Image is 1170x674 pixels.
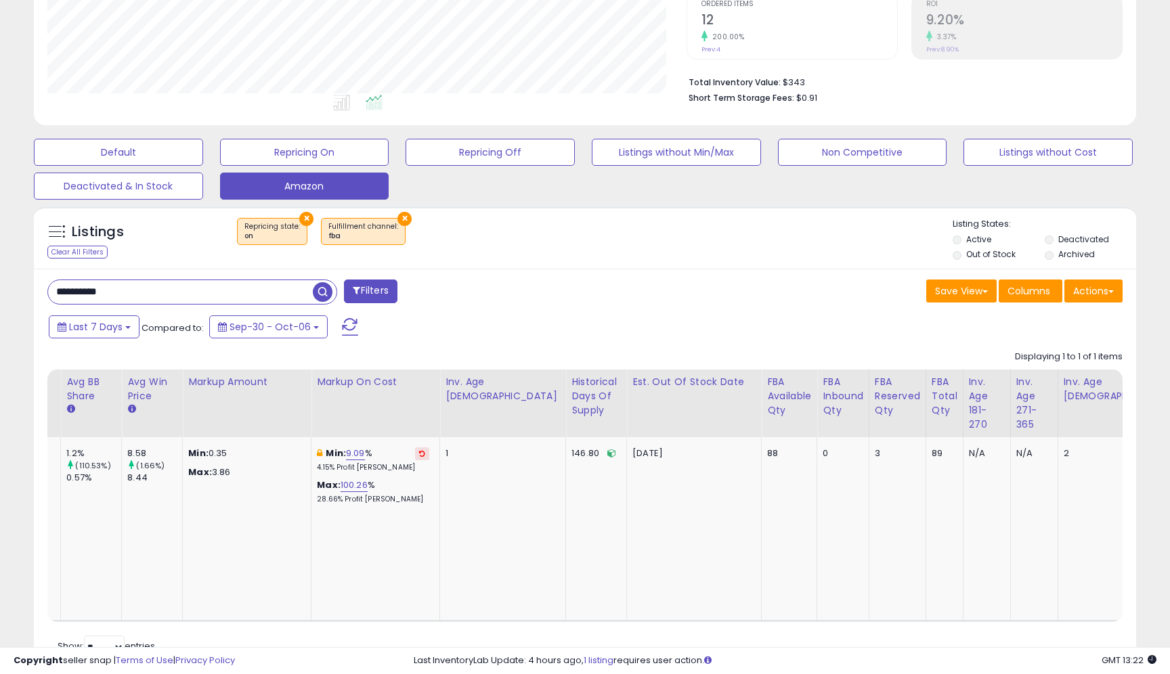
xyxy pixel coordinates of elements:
button: Repricing On [220,139,389,166]
a: 100.26 [341,478,368,492]
div: FBA inbound Qty [823,375,863,418]
div: seller snap | | [14,654,235,667]
div: Inv. Age 181-270 [969,375,1005,432]
div: N/A [969,447,1000,459]
small: Prev: 8.90% [926,45,959,53]
th: The percentage added to the cost of goods (COGS) that forms the calculator for Min & Max prices. [311,369,440,437]
a: 1 listing [584,654,613,667]
p: [DATE] [632,447,751,459]
p: 0.35 [188,447,301,459]
button: Last 7 Days [49,315,139,338]
div: 3 [875,447,915,459]
div: 1 [446,447,555,459]
span: 2025-10-14 13:22 GMT [1102,654,1156,667]
div: 146.80 [571,447,616,459]
small: 200.00% [708,32,745,42]
button: Filters [344,279,397,303]
span: Ordered Items [701,1,897,8]
div: % [317,447,429,472]
label: Out of Stock [966,248,1016,260]
small: Avg BB Share. [66,403,74,415]
b: Total Inventory Value: [689,76,781,88]
div: % [317,479,429,504]
div: on [244,231,300,241]
p: Listing States: [953,218,1135,231]
span: $0.91 [796,91,817,104]
h5: Listings [72,223,124,242]
button: Save View [926,279,997,302]
div: Inv. Age [DEMOGRAPHIC_DATA] [446,375,560,403]
span: Last 7 Days [69,320,123,334]
label: Deactivated [1058,233,1109,245]
button: × [397,212,412,226]
div: ROI [5,375,55,389]
b: Max: [317,478,341,491]
a: Privacy Policy [175,654,235,667]
button: Sep-30 - Oct-06 [209,315,328,338]
p: 3.86 [188,466,301,478]
label: Archived [1058,248,1095,260]
div: Avg Win Price [127,375,177,403]
div: fba [328,231,398,241]
div: FBA Available Qty [767,375,811,418]
button: Columns [999,279,1062,302]
strong: Copyright [14,654,63,667]
button: Default [34,139,203,166]
button: × [299,212,313,226]
div: Historical Days Of Supply [571,375,621,418]
div: Inv. Age 271-365 [1016,375,1052,432]
p: 28.66% Profit [PERSON_NAME] [317,495,429,504]
span: Show: entries [58,639,155,652]
button: Repricing Off [406,139,575,166]
div: FBA Reserved Qty [875,375,920,418]
div: Displaying 1 to 1 of 1 items [1015,351,1123,363]
button: Deactivated & In Stock [34,173,203,200]
div: Est. Out Of Stock Date [632,375,756,389]
b: Min: [326,447,346,459]
label: Active [966,233,991,245]
small: Prev: 4 [701,45,720,53]
a: 9.09 [346,447,365,460]
div: 8.44 [127,472,182,484]
div: Markup on Cost [317,375,434,389]
div: 0 [823,447,859,459]
span: Compared to: [142,321,204,334]
div: Markup Amount [188,375,305,389]
div: 8.58 [127,447,182,459]
p: 4.15% Profit [PERSON_NAME] [317,463,429,472]
span: ROI [926,1,1122,8]
button: Non Competitive [778,139,947,166]
small: (1.66%) [136,460,165,471]
b: Short Term Storage Fees: [689,92,794,104]
span: Columns [1007,284,1050,298]
div: 1.2% [66,447,121,459]
h2: 12 [701,12,897,30]
button: Listings without Min/Max [592,139,761,166]
small: Avg Win Price. [127,403,135,415]
div: 88 [767,447,806,459]
button: Listings without Cost [963,139,1133,166]
div: 0.57% [66,472,121,484]
div: 89 [932,447,953,459]
strong: Min: [188,447,209,459]
a: Terms of Use [116,654,173,667]
small: (110.53%) [75,460,110,471]
h2: 9.20% [926,12,1122,30]
span: Fulfillment channel : [328,221,398,242]
div: N/A [1016,447,1047,459]
button: Amazon [220,173,389,200]
div: Last InventoryLab Update: 4 hours ago, requires user action. [414,654,1156,667]
span: Repricing state : [244,221,300,242]
div: FBA Total Qty [932,375,957,418]
li: $343 [689,73,1112,89]
div: Avg BB Share [66,375,116,403]
small: 3.37% [932,32,957,42]
button: Actions [1064,279,1123,302]
span: Sep-30 - Oct-06 [230,320,311,334]
div: Clear All Filters [47,246,108,259]
strong: Max: [188,466,212,478]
